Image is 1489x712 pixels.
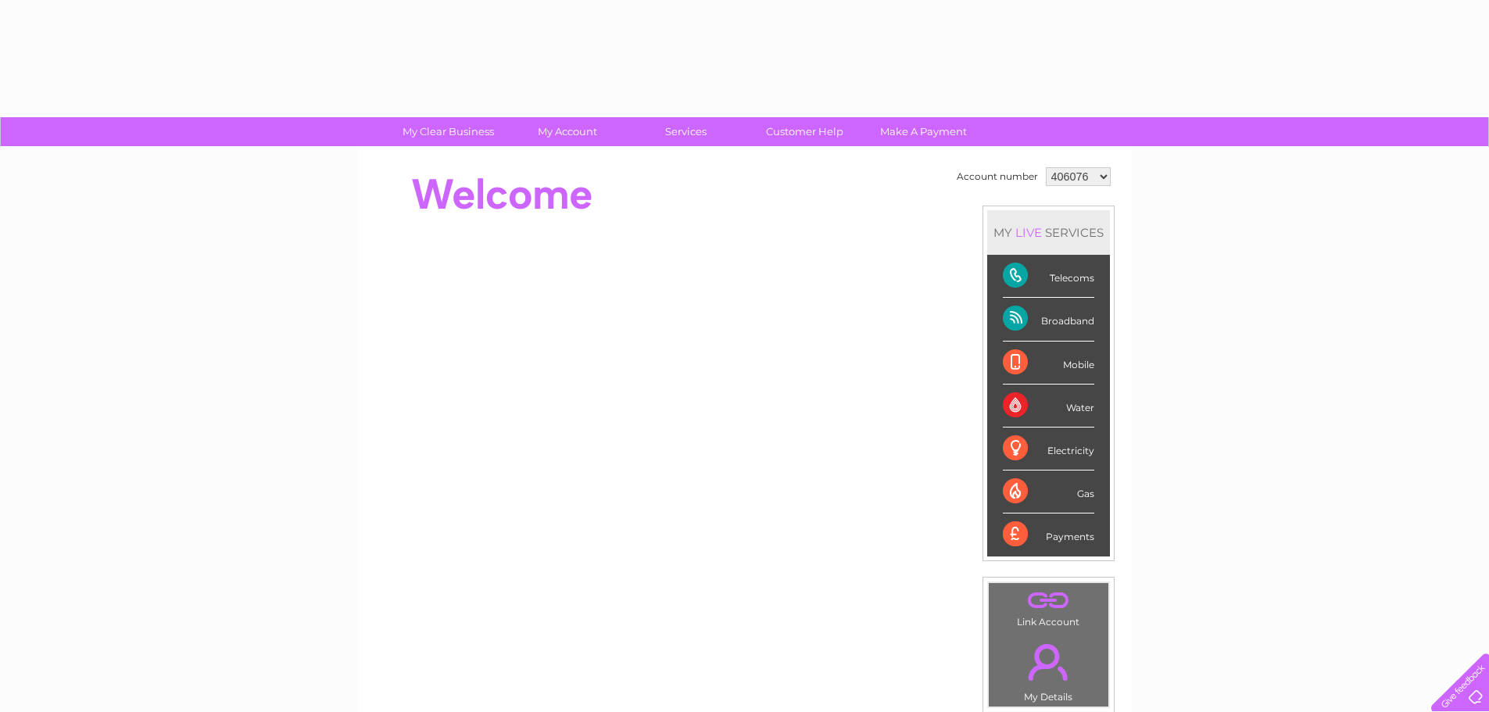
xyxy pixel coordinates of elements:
[1003,298,1094,341] div: Broadband
[988,582,1109,631] td: Link Account
[740,117,869,146] a: Customer Help
[859,117,988,146] a: Make A Payment
[1003,385,1094,428] div: Water
[1003,342,1094,385] div: Mobile
[993,587,1104,614] a: .
[993,635,1104,689] a: .
[621,117,750,146] a: Services
[953,163,1042,190] td: Account number
[503,117,632,146] a: My Account
[384,117,513,146] a: My Clear Business
[1003,513,1094,556] div: Payments
[1003,470,1094,513] div: Gas
[1012,225,1045,240] div: LIVE
[1003,428,1094,470] div: Electricity
[987,210,1110,255] div: MY SERVICES
[1003,255,1094,298] div: Telecoms
[988,631,1109,707] td: My Details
